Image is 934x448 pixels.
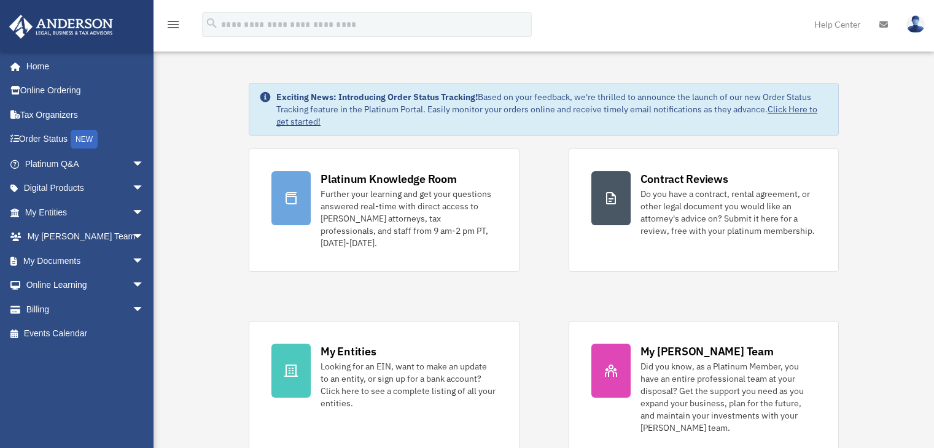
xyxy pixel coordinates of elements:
a: Tax Organizers [9,102,163,127]
span: arrow_drop_down [132,273,157,298]
a: Platinum Q&Aarrow_drop_down [9,152,163,176]
a: Billingarrow_drop_down [9,297,163,322]
img: Anderson Advisors Platinum Portal [6,15,117,39]
span: arrow_drop_down [132,176,157,201]
i: menu [166,17,181,32]
div: Based on your feedback, we're thrilled to announce the launch of our new Order Status Tracking fe... [276,91,828,128]
div: Contract Reviews [640,171,728,187]
div: Do you have a contract, rental agreement, or other legal document you would like an attorney's ad... [640,188,816,237]
strong: Exciting News: Introducing Order Status Tracking! [276,91,478,102]
a: Order StatusNEW [9,127,163,152]
a: Digital Productsarrow_drop_down [9,176,163,201]
div: Did you know, as a Platinum Member, you have an entire professional team at your disposal? Get th... [640,360,816,434]
span: arrow_drop_down [132,249,157,274]
div: Platinum Knowledge Room [321,171,457,187]
div: Further your learning and get your questions answered real-time with direct access to [PERSON_NAM... [321,188,496,249]
span: arrow_drop_down [132,225,157,250]
a: Home [9,54,157,79]
a: menu [166,21,181,32]
i: search [205,17,219,30]
a: Contract Reviews Do you have a contract, rental agreement, or other legal document you would like... [569,149,839,272]
a: Click Here to get started! [276,104,817,127]
div: Looking for an EIN, want to make an update to an entity, or sign up for a bank account? Click her... [321,360,496,409]
img: User Pic [906,15,925,33]
span: arrow_drop_down [132,152,157,177]
a: My Documentsarrow_drop_down [9,249,163,273]
div: NEW [71,130,98,149]
span: arrow_drop_down [132,297,157,322]
a: Events Calendar [9,322,163,346]
div: My [PERSON_NAME] Team [640,344,774,359]
span: arrow_drop_down [132,200,157,225]
a: Online Ordering [9,79,163,103]
a: My Entitiesarrow_drop_down [9,200,163,225]
a: My [PERSON_NAME] Teamarrow_drop_down [9,225,163,249]
a: Online Learningarrow_drop_down [9,273,163,298]
div: My Entities [321,344,376,359]
a: Platinum Knowledge Room Further your learning and get your questions answered real-time with dire... [249,149,519,272]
